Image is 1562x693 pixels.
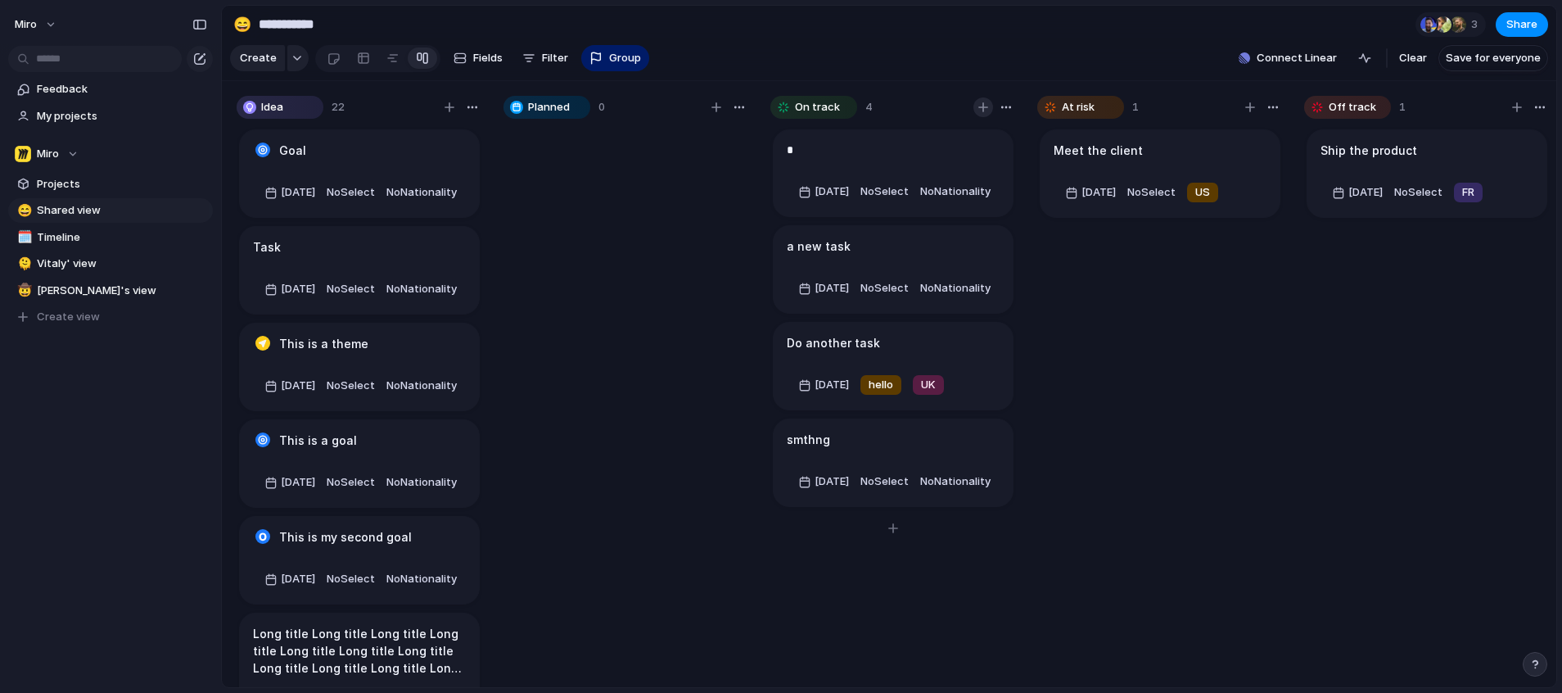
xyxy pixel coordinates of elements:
button: NoSelect [856,179,913,205]
h1: Task [253,238,281,256]
span: [DATE] [815,377,849,393]
button: NoSelect [856,469,913,495]
span: [DATE] [281,184,315,201]
button: [DATE] [1061,179,1120,206]
button: NoSelect [323,179,379,206]
span: [DATE] [815,473,849,490]
span: Fields [473,50,503,66]
span: Miro [37,146,59,162]
a: Feedback [8,77,213,102]
h1: Long title Long title Long title Long title Long title Long title Long title Long title Long titl... [253,625,466,677]
a: 🤠[PERSON_NAME]'s view [8,279,213,303]
button: Share [1496,12,1548,37]
span: No Nationality [386,475,457,488]
span: Off track [1329,99,1376,115]
button: US [1183,179,1222,206]
div: Goal[DATE]NoSelectNoNationality [239,129,480,218]
div: 😄 [233,13,251,35]
span: No Nationality [920,281,991,294]
button: NoNationality [916,179,995,205]
button: [DATE] [260,276,319,302]
span: No Select [327,185,375,198]
div: Ship the product[DATE]NoSelectFR [1307,129,1547,218]
div: This is my second goal[DATE]NoSelectNoNationality [239,516,480,605]
span: Group [609,50,641,66]
span: Connect Linear [1257,50,1337,66]
button: Clear [1393,45,1433,71]
h1: smthng [787,431,830,449]
span: No Nationality [386,572,457,585]
button: 😄 [229,11,255,38]
button: Group [581,45,649,71]
span: 1 [1399,99,1406,115]
span: [DATE] [281,281,315,297]
span: Save for everyone [1446,50,1541,66]
button: [DATE] [794,469,853,495]
h1: Ship the product [1320,142,1417,160]
span: At risk [1062,99,1095,115]
button: 🤠 [15,283,31,299]
span: No Select [860,281,909,294]
div: 🗓️ [17,228,29,247]
span: UK [921,377,936,393]
h1: Do another task [787,334,880,352]
span: Idea [261,99,283,115]
button: miro [7,11,65,38]
div: 😄 [17,202,29,220]
h1: Goal [279,142,306,160]
button: [DATE] [260,566,319,592]
span: No Nationality [386,282,457,295]
div: 🤠 [17,281,29,300]
span: No Nationality [920,474,991,487]
span: Clear [1399,50,1427,66]
button: Connect Linear [1232,46,1343,70]
button: Create view [8,305,213,329]
button: [DATE] [260,469,319,496]
button: FR [1450,179,1487,206]
button: 🗓️ [15,229,31,246]
button: NoSelect [323,566,379,592]
span: No Select [327,282,375,295]
span: [DATE] [281,571,315,587]
span: No Select [327,572,375,585]
span: No Nationality [920,184,991,197]
button: Create [230,45,285,71]
span: No Select [1394,185,1442,198]
button: Save for everyone [1438,45,1548,71]
span: [PERSON_NAME]'s view [37,283,207,299]
span: No Select [327,475,375,488]
button: Miro [8,142,213,166]
h1: This is my second goal [279,528,412,546]
button: NoNationality [382,469,461,496]
button: NoNationality [382,276,461,302]
span: Timeline [37,229,207,246]
button: [DATE] [794,179,853,205]
div: Do another task[DATE]helloUK [773,322,1013,410]
div: 🫠Vitaly' view [8,251,213,276]
a: 😄Shared view [8,198,213,223]
div: 🗓️Timeline [8,225,213,250]
span: No Select [1127,185,1176,198]
span: [DATE] [815,183,849,200]
div: This is a goal[DATE]NoSelectNoNationality [239,419,480,508]
h1: a new task [787,238,851,256]
button: Fields [447,45,509,71]
span: Filter [542,50,568,66]
span: No Nationality [386,185,457,198]
span: 1 [1132,99,1139,115]
button: [DATE] [1328,179,1387,206]
button: hello [856,372,905,398]
span: On track [795,99,840,115]
div: smthng[DATE]NoSelectNoNationality [773,419,1013,507]
span: 3 [1471,16,1483,33]
div: 🫠 [17,255,29,274]
span: No Select [860,184,909,197]
button: [DATE] [260,373,319,399]
span: Projects [37,176,207,192]
span: Shared view [37,202,207,219]
span: hello [869,377,893,393]
span: miro [15,16,37,33]
div: Meet the client[DATE]NoSelectUS [1040,129,1280,218]
span: 4 [865,99,873,115]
